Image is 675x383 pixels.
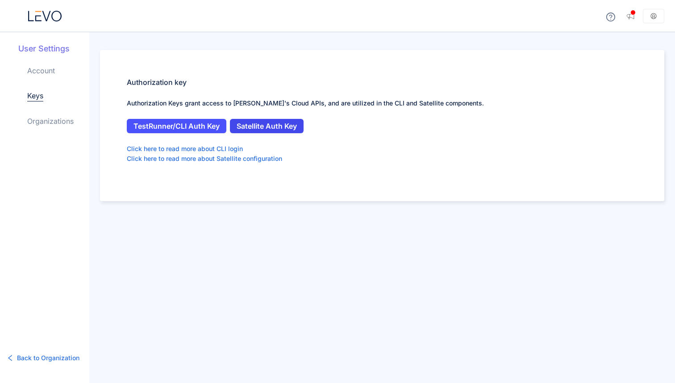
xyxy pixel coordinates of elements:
[127,144,243,154] a: Click here to read more about CLI login
[27,116,74,126] a: Organizations
[27,65,55,76] a: Account
[230,119,304,133] button: Satellite Auth Key
[27,90,43,101] a: Keys
[127,98,637,108] p: Authorization Keys grant access to [PERSON_NAME]'s Cloud APIs, and are utilized in the CLI and Sa...
[237,122,297,130] span: Satellite Auth Key
[127,77,637,88] h5: Authorization key
[127,154,282,164] a: Click here to read more about Satellite configuration
[17,353,79,363] span: Back to Organization
[18,43,89,55] h5: User Settings
[127,119,226,133] button: TestRunner/CLI Auth Key
[133,122,220,130] span: TestRunner/CLI Auth Key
